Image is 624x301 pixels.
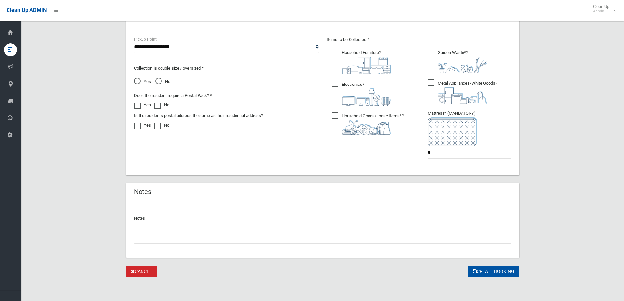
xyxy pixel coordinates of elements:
[126,266,157,278] a: Cancel
[126,185,159,198] header: Notes
[428,79,497,104] span: Metal Appliances/White Goods
[7,7,47,13] span: Clean Up ADMIN
[154,101,169,109] label: No
[134,122,151,129] label: Yes
[428,117,477,146] img: e7408bece873d2c1783593a074e5cb2f.png
[154,122,169,129] label: No
[438,87,487,104] img: 36c1b0289cb1767239cdd3de9e694f19.png
[332,81,391,106] span: Electronics
[438,81,497,104] i: ?
[332,112,404,135] span: Household Goods/Loose Items*
[468,266,519,278] button: Create Booking
[590,4,616,14] span: Clean Up
[134,215,511,222] p: Notes
[155,78,170,85] span: No
[342,50,391,74] i: ?
[134,65,319,72] p: Collection is double size / oversized *
[438,50,487,73] i: ?
[134,78,151,85] span: Yes
[428,111,511,146] span: Mattress* (MANDATORY)
[327,36,511,44] p: Items to be Collected *
[428,49,487,73] span: Garden Waste*
[593,9,609,14] small: Admin
[342,120,391,135] img: b13cc3517677393f34c0a387616ef184.png
[438,57,487,73] img: 4fd8a5c772b2c999c83690221e5242e0.png
[342,113,404,135] i: ?
[134,112,263,120] label: Is the resident's postal address the same as their residential address?
[134,92,212,100] label: Does the resident require a Postal Pack? *
[134,101,151,109] label: Yes
[342,57,391,74] img: aa9efdbe659d29b613fca23ba79d85cb.png
[332,49,391,74] span: Household Furniture
[342,82,391,106] i: ?
[342,88,391,106] img: 394712a680b73dbc3d2a6a3a7ffe5a07.png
